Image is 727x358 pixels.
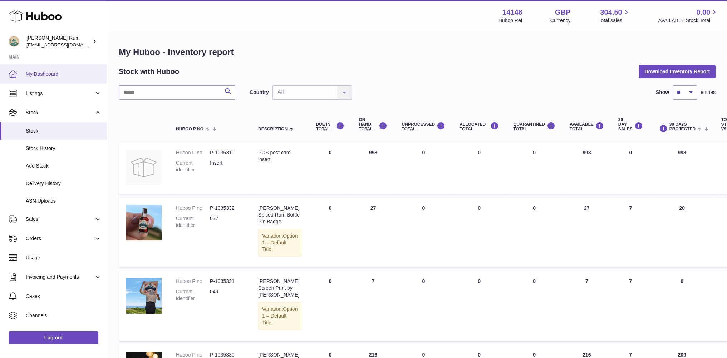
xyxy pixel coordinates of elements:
[701,89,716,96] span: entries
[359,118,387,132] div: ON HAND Total
[176,127,203,131] span: Huboo P no
[26,254,102,261] span: Usage
[258,205,301,225] div: [PERSON_NAME] Spiced Rum Bottle Pin Badge
[26,42,105,48] span: [EMAIL_ADDRESS][DOMAIN_NAME]
[394,198,452,267] td: 0
[352,271,394,340] td: 7
[176,278,210,285] dt: Huboo P no
[26,180,102,187] span: Delivery History
[176,149,210,156] dt: Huboo P no
[513,122,555,131] div: QUARANTINED Total
[26,145,102,152] span: Stock History
[600,8,622,17] span: 304.50
[9,331,98,344] a: Log out
[126,205,162,240] img: product image
[210,205,244,212] dd: P-1035332
[669,122,696,131] span: 30 DAYS PROJECTED
[394,142,452,194] td: 0
[352,198,394,267] td: 27
[26,274,94,280] span: Invoicing and Payments
[533,352,536,358] span: 0
[611,271,650,340] td: 7
[258,229,301,257] div: Variation:
[26,293,102,300] span: Cases
[26,198,102,204] span: ASN Uploads
[533,205,536,211] span: 0
[210,288,244,302] dd: 049
[650,271,714,340] td: 0
[176,288,210,302] dt: Current identifier
[250,89,269,96] label: Country
[309,142,352,194] td: 0
[618,118,643,132] div: 30 DAY SALES
[555,8,570,17] strong: GBP
[258,278,301,298] div: [PERSON_NAME] Screen Print by [PERSON_NAME]
[26,216,94,223] span: Sales
[210,278,244,285] dd: P-1035331
[563,198,611,267] td: 27
[639,65,716,78] button: Download Inventory Report
[262,233,298,252] span: Option 1 = Default Title;
[309,271,352,340] td: 0
[498,17,522,24] div: Huboo Ref
[563,271,611,340] td: 7
[119,46,716,58] h1: My Huboo - Inventory report
[9,36,19,47] img: mail@bartirum.wales
[119,67,179,76] h2: Stock with Huboo
[598,17,630,24] span: Total sales
[598,8,630,24] a: 304.50 Total sales
[258,149,301,163] div: POS post card insert
[656,89,669,96] label: Show
[650,198,714,267] td: 20
[262,306,298,325] span: Option 1 = Default Title;
[176,205,210,212] dt: Huboo P no
[258,302,301,330] div: Variation:
[176,215,210,229] dt: Current identifier
[210,215,244,229] dd: 037
[533,150,536,155] span: 0
[352,142,394,194] td: 998
[316,122,344,131] div: DUE IN TOTAL
[210,149,244,156] dd: P-1036310
[26,71,102,78] span: My Dashboard
[309,198,352,267] td: 0
[26,35,91,48] div: [PERSON_NAME] Rum
[658,17,718,24] span: AVAILABLE Stock Total
[611,142,650,194] td: 0
[26,235,94,242] span: Orders
[26,312,102,319] span: Channels
[696,8,710,17] span: 0.00
[502,8,522,17] strong: 14148
[394,271,452,340] td: 0
[570,122,604,131] div: AVAILABLE Total
[611,198,650,267] td: 7
[26,109,94,116] span: Stock
[126,278,162,314] img: product image
[452,198,506,267] td: 0
[126,149,162,185] img: product image
[650,142,714,194] td: 998
[258,127,288,131] span: Description
[402,122,445,131] div: UNPROCESSED Total
[460,122,499,131] div: ALLOCATED Total
[26,163,102,169] span: Add Stock
[550,17,571,24] div: Currency
[176,160,210,173] dt: Current identifier
[452,271,506,340] td: 0
[26,90,94,97] span: Listings
[452,142,506,194] td: 0
[26,128,102,134] span: Stock
[533,278,536,284] span: 0
[563,142,611,194] td: 998
[210,160,244,173] dd: Insert
[658,8,718,24] a: 0.00 AVAILABLE Stock Total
